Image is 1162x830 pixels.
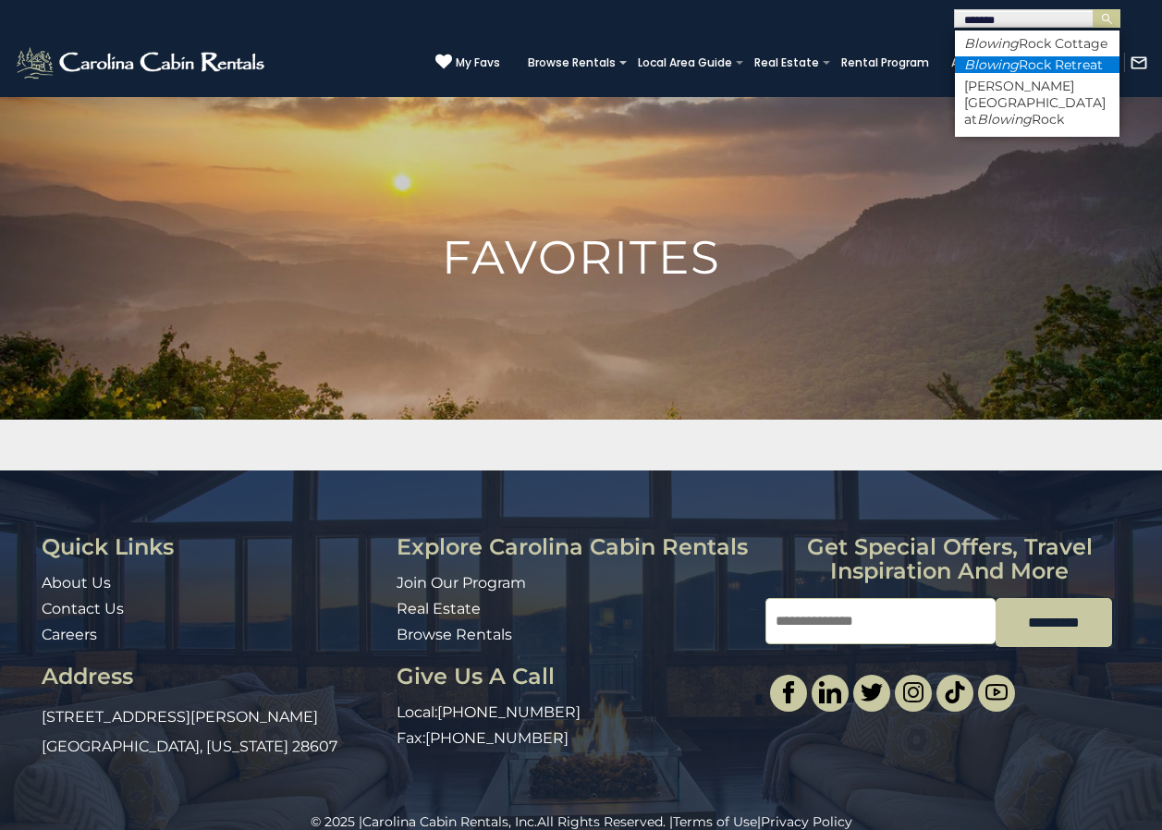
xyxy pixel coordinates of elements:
[42,574,111,592] a: About Us
[397,702,752,724] p: Local:
[1130,54,1148,72] img: mail-regular-white.png
[435,54,500,72] a: My Favs
[397,626,512,643] a: Browse Rentals
[955,78,1119,128] li: [PERSON_NAME][GEOGRAPHIC_DATA] at Rock
[955,56,1119,73] li: Rock Retreat
[397,574,526,592] a: Join Our Program
[673,813,757,830] a: Terms of Use
[519,50,625,76] a: Browse Rentals
[397,600,481,617] a: Real Estate
[977,111,1032,128] em: Blowing
[425,729,569,747] a: [PHONE_NUMBER]
[629,50,741,76] a: Local Area Guide
[985,681,1008,703] img: youtube-light.svg
[955,35,1119,52] li: Rock Cottage
[362,813,537,830] a: Carolina Cabin Rentals, Inc.
[964,56,1019,73] em: Blowing
[777,681,800,703] img: facebook-single.svg
[397,535,752,559] h3: Explore Carolina Cabin Rentals
[42,665,383,689] h3: Address
[832,50,938,76] a: Rental Program
[311,813,537,830] span: © 2025 |
[861,681,883,703] img: twitter-single.svg
[745,50,828,76] a: Real Estate
[765,535,1134,584] h3: Get special offers, travel inspiration and more
[456,55,500,71] span: My Favs
[944,681,966,703] img: tiktok.svg
[397,665,752,689] h3: Give Us A Call
[942,50,996,76] a: About
[761,813,852,830] a: Privacy Policy
[42,535,383,559] h3: Quick Links
[42,600,124,617] a: Contact Us
[42,626,97,643] a: Careers
[902,681,924,703] img: instagram-single.svg
[14,44,270,81] img: White-1-2.png
[964,35,1019,52] em: Blowing
[397,728,752,750] p: Fax:
[437,703,581,721] a: [PHONE_NUMBER]
[819,681,841,703] img: linkedin-single.svg
[42,702,383,762] p: [STREET_ADDRESS][PERSON_NAME] [GEOGRAPHIC_DATA], [US_STATE] 28607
